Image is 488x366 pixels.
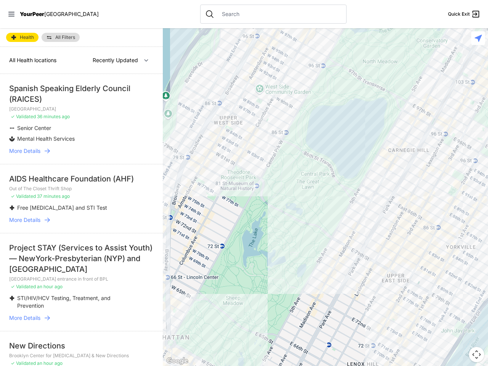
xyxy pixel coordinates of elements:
a: More Details [9,147,154,155]
span: Mental Health Services [17,135,75,142]
span: an hour ago [37,284,63,289]
span: More Details [9,147,40,155]
p: [GEOGRAPHIC_DATA] [9,106,154,112]
span: an hour ago [37,360,63,366]
span: [GEOGRAPHIC_DATA] [44,11,99,17]
span: ✓ Validated [11,114,36,119]
span: YourPeer [20,11,44,17]
input: Search [217,10,342,18]
span: More Details [9,314,40,322]
p: Brooklyn Center for [MEDICAL_DATA] & New Directions [9,353,154,359]
span: STI/HIV/HCV Testing, Treatment, and Prevention [17,295,111,309]
a: Open this area in Google Maps (opens a new window) [165,356,190,366]
p: Out of The Closet Thrift Shop [9,186,154,192]
span: ✓ Validated [11,193,36,199]
button: Map camera controls [469,347,484,362]
a: More Details [9,314,154,322]
div: Project STAY (Services to Assist Youth) — NewYork-Presbyterian (NYP) and [GEOGRAPHIC_DATA] [9,242,154,274]
span: All Filters [55,35,75,40]
span: ✓ Validated [11,360,36,366]
span: ✓ Validated [11,284,36,289]
span: 36 minutes ago [37,114,70,119]
span: 37 minutes ago [37,193,70,199]
span: Health [20,35,34,40]
a: More Details [9,216,154,224]
span: All Health locations [9,57,56,63]
span: More Details [9,216,40,224]
div: Spanish Speaking Elderly Council (RAICES) [9,83,154,104]
div: New Directions [9,340,154,351]
div: AIDS Healthcare Foundation (AHF) [9,173,154,184]
span: Senior Center [17,125,51,131]
p: [GEOGRAPHIC_DATA] entrance in front of BPL [9,276,154,282]
a: All Filters [42,33,80,42]
span: Quick Exit [448,11,470,17]
a: Quick Exit [448,10,480,19]
span: Free [MEDICAL_DATA] and STI Test [17,204,107,211]
a: YourPeer[GEOGRAPHIC_DATA] [20,12,99,16]
img: Google [165,356,190,366]
a: Health [6,33,39,42]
